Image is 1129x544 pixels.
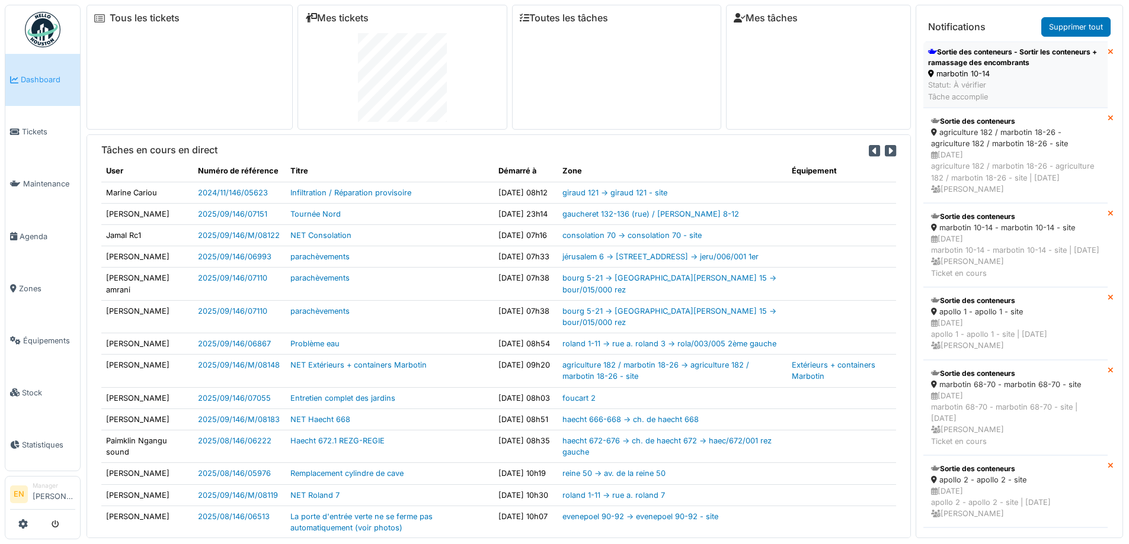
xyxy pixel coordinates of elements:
[290,360,427,369] a: NET Extérieurs + containers Marbotin
[494,268,558,300] td: [DATE] 07h38
[931,474,1100,485] div: apollo 2 - apollo 2 - site
[1041,17,1111,37] a: Supprimer tout
[734,12,798,24] a: Mes tâches
[101,463,193,484] td: [PERSON_NAME]
[494,463,558,484] td: [DATE] 10h19
[23,178,75,189] span: Maintenance
[23,335,75,346] span: Équipements
[101,484,193,506] td: [PERSON_NAME]
[562,188,667,197] a: giraud 121 -> giraud 121 - site
[290,273,350,282] a: parachèvements
[923,203,1108,287] a: Sortie des conteneurs marbotin 10-14 - marbotin 10-14 - site [DATE]marbotin 10-14 - marbotin 10-1...
[198,360,280,369] a: 2025/09/146/M/08148
[198,273,267,282] a: 2025/09/146/07110
[5,262,80,314] a: Zones
[494,224,558,246] td: [DATE] 07h16
[923,455,1108,528] a: Sortie des conteneurs apollo 2 - apollo 2 - site [DATE]apollo 2 - apollo 2 - site | [DATE] [PERSO...
[494,182,558,203] td: [DATE] 08h12
[931,485,1100,520] div: [DATE] apollo 2 - apollo 2 - site | [DATE] [PERSON_NAME]
[5,366,80,419] a: Stock
[33,481,75,507] li: [PERSON_NAME]
[198,231,280,240] a: 2025/09/146/M/08122
[931,463,1100,474] div: Sortie des conteneurs
[198,210,267,218] a: 2025/09/146/07151
[494,333,558,355] td: [DATE] 08h54
[33,481,75,490] div: Manager
[494,160,558,182] th: Démarré à
[22,126,75,137] span: Tickets
[290,210,341,218] a: Tournée Nord
[101,430,193,463] td: Paimklin Ngangu sound
[101,268,193,300] td: [PERSON_NAME] amrani
[494,430,558,463] td: [DATE] 08h35
[931,295,1100,306] div: Sortie des conteneurs
[5,210,80,262] a: Agenda
[20,231,75,242] span: Agenda
[931,222,1100,233] div: marbotin 10-14 - marbotin 10-14 - site
[5,106,80,158] a: Tickets
[520,12,608,24] a: Toutes les tâches
[931,317,1100,352] div: [DATE] apollo 1 - apollo 1 - site | [DATE] [PERSON_NAME]
[290,469,404,478] a: Remplacement cylindre de cave
[101,144,218,156] h6: Tâches en cours en direct
[198,491,278,500] a: 2025/09/146/M/08119
[19,283,75,294] span: Zones
[494,355,558,387] td: [DATE] 09h20
[928,79,1103,102] div: Statut: À vérifier Tâche accomplie
[290,436,385,445] a: Haecht 672.1 REZG-REGIE
[198,252,271,261] a: 2025/09/146/06993
[290,394,395,403] a: Entretien complet des jardins
[101,333,193,355] td: [PERSON_NAME]
[101,506,193,538] td: [PERSON_NAME]
[22,387,75,398] span: Stock
[931,116,1100,127] div: Sortie des conteneurs
[562,469,666,478] a: reine 50 -> av. de la reine 50
[923,287,1108,360] a: Sortie des conteneurs apollo 1 - apollo 1 - site [DATE]apollo 1 - apollo 1 - site | [DATE] [PERSO...
[198,512,270,521] a: 2025/08/146/06513
[290,339,340,348] a: Problème eau
[101,224,193,246] td: Jamal Rc1
[198,394,271,403] a: 2025/09/146/07055
[5,314,80,366] a: Équipements
[290,231,351,240] a: NET Consolation
[562,307,776,327] a: bourg 5-21 -> [GEOGRAPHIC_DATA][PERSON_NAME] 15 -> bour/015/000 rez
[562,273,776,294] a: bourg 5-21 -> [GEOGRAPHIC_DATA][PERSON_NAME] 15 -> bour/015/000 rez
[193,160,286,182] th: Numéro de référence
[923,41,1108,108] a: Sortie des conteneurs - Sortir les conteneurs + ramassage des encombrants marbotin 10-14 Statut: ...
[5,158,80,210] a: Maintenance
[101,355,193,387] td: [PERSON_NAME]
[931,306,1100,317] div: apollo 1 - apollo 1 - site
[494,484,558,506] td: [DATE] 10h30
[101,408,193,430] td: [PERSON_NAME]
[290,512,433,532] a: La porte d'entrée verte ne se ferme pas automatiquement (voir photos)
[787,160,896,182] th: Équipement
[494,246,558,268] td: [DATE] 07h33
[931,368,1100,379] div: Sortie des conteneurs
[562,210,739,218] a: gaucheret 132-136 (rue) / [PERSON_NAME] 8-12
[562,394,596,403] a: foucart 2
[931,127,1100,149] div: agriculture 182 / marbotin 18-26 - agriculture 182 / marbotin 18-26 - site
[562,231,702,240] a: consolation 70 -> consolation 70 - site
[290,415,350,424] a: NET Haecht 668
[198,469,271,478] a: 2025/08/146/05976
[5,419,80,471] a: Statistiques
[931,233,1100,279] div: [DATE] marbotin 10-14 - marbotin 10-14 - site | [DATE] [PERSON_NAME] Ticket en cours
[101,246,193,268] td: [PERSON_NAME]
[10,481,75,510] a: EN Manager[PERSON_NAME]
[110,12,180,24] a: Tous les tickets
[562,252,759,261] a: jérusalem 6 -> [STREET_ADDRESS] -> jeru/006/001 1er
[198,436,271,445] a: 2025/08/146/06222
[25,12,60,47] img: Badge_color-CXgf-gQk.svg
[562,360,749,381] a: agriculture 182 / marbotin 18-26 -> agriculture 182 / marbotin 18-26 - site
[5,54,80,106] a: Dashboard
[198,415,280,424] a: 2025/09/146/M/08183
[101,182,193,203] td: Marine Cariou
[562,415,699,424] a: haecht 666-668 -> ch. de haecht 668
[305,12,369,24] a: Mes tickets
[198,188,268,197] a: 2024/11/146/05623
[562,339,776,348] a: roland 1-11 -> rue a. roland 3 -> rola/003/005 2ème gauche
[494,387,558,408] td: [DATE] 08h03
[290,188,411,197] a: Infiltration / Réparation provisoire
[562,491,665,500] a: roland 1-11 -> rue a. roland 7
[931,211,1100,222] div: Sortie des conteneurs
